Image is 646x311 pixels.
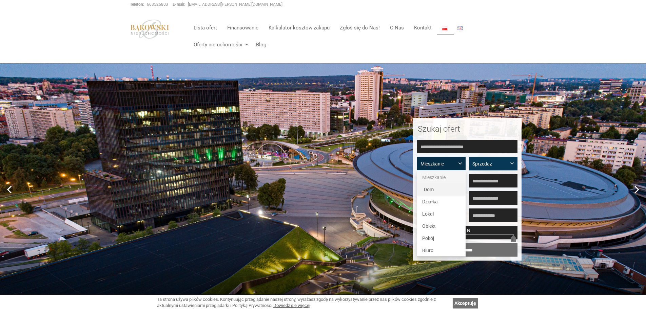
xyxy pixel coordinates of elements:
span: Mieszkanie [422,175,446,180]
a: Blog [251,38,266,51]
a: Finansowanie [222,21,263,35]
button: Sprzedaż [469,157,517,170]
a: Zgłoś się do Nas! [335,21,385,35]
h2: Szukaj ofert [418,125,517,133]
a: Lista ofert [189,21,222,35]
span: Dom [424,187,434,192]
a: Kalkulator kosztów zakupu [263,21,335,35]
img: logo [130,19,170,39]
button: Mieszkanie [417,157,466,170]
img: Polski [442,26,447,30]
strong: Telefon: [130,2,144,7]
a: 663526803 [147,2,168,7]
span: Sprzedaż [472,160,509,167]
span: Obiekt [422,223,436,229]
strong: E-mail: [173,2,185,7]
a: Akceptuję [453,298,478,308]
span: Pokój [422,236,434,241]
a: O Nas [385,21,409,35]
div: - [417,226,517,239]
a: Dowiedz się więcej [273,303,310,308]
a: Kontakt [409,21,437,35]
div: Ta strona używa plików cookies. Kontynuując przeglądanie naszej strony, wyrażasz zgodę na wykorzy... [157,296,449,309]
span: Biuro [422,248,433,253]
a: Oferty nieruchomości [189,38,251,51]
img: English [457,26,463,30]
span: Mieszkanie [420,160,457,167]
span: Lokal [422,211,434,217]
a: [EMAIL_ADDRESS][PERSON_NAME][DOMAIN_NAME] [188,2,282,7]
span: Działka [422,199,438,204]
